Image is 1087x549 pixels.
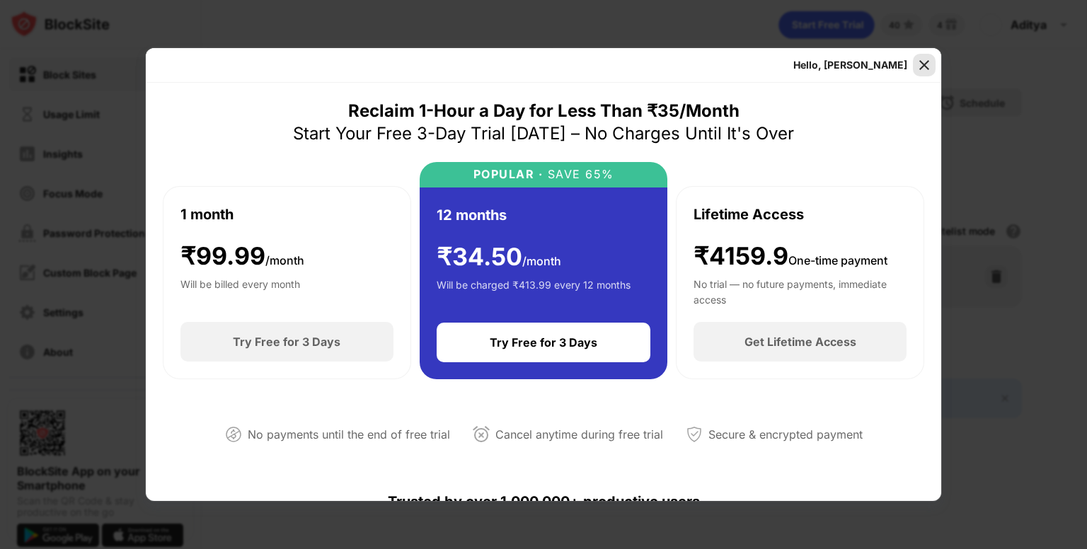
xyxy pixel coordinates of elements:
[180,242,304,271] div: ₹ 99.99
[180,204,234,225] div: 1 month
[225,426,242,443] img: not-paying
[348,100,740,122] div: Reclaim 1-Hour a Day for Less Than ₹35/Month
[490,335,597,349] div: Try Free for 3 Days
[694,242,887,271] div: ₹4159.9
[473,426,490,443] img: cancel-anytime
[473,168,543,181] div: POPULAR ·
[248,424,450,445] div: No payments until the end of free trial
[788,253,887,267] span: One-time payment
[686,426,703,443] img: secured-payment
[437,204,507,226] div: 12 months
[744,335,856,349] div: Get Lifetime Access
[694,277,907,305] div: No trial — no future payments, immediate access
[543,168,614,181] div: SAVE 65%
[495,424,663,445] div: Cancel anytime during free trial
[180,277,300,305] div: Will be billed every month
[293,122,794,145] div: Start Your Free 3-Day Trial [DATE] – No Charges Until It's Over
[265,253,304,267] span: /month
[437,277,631,306] div: Will be charged ₹413.99 every 12 months
[233,335,340,349] div: Try Free for 3 Days
[694,204,804,225] div: Lifetime Access
[437,243,561,272] div: ₹ 34.50
[793,59,907,71] div: Hello, [PERSON_NAME]
[522,254,561,268] span: /month
[708,424,863,445] div: Secure & encrypted payment
[163,468,924,536] div: Trusted by over 1,000,000+ productive users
